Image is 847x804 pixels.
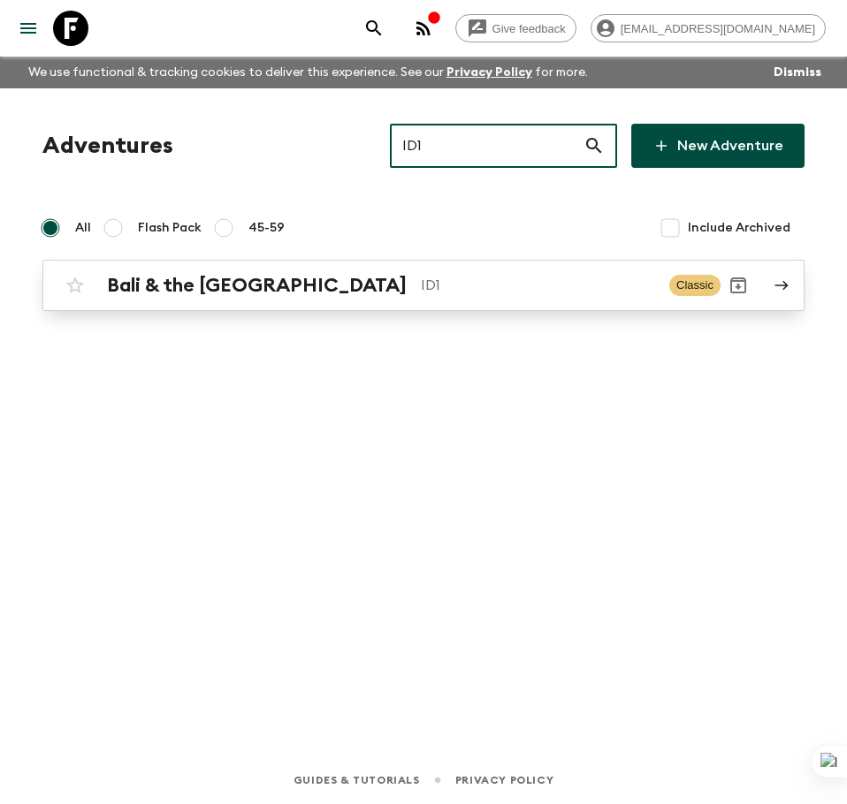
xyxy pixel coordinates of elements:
[591,14,826,42] div: [EMAIL_ADDRESS][DOMAIN_NAME]
[421,275,655,296] p: ID1
[356,11,392,46] button: search adventures
[294,770,420,790] a: Guides & Tutorials
[446,66,532,79] a: Privacy Policy
[42,260,805,311] a: Bali & the [GEOGRAPHIC_DATA]ID1ClassicArchive
[688,219,790,237] span: Include Archived
[769,60,826,85] button: Dismiss
[483,22,576,35] span: Give feedback
[75,219,91,237] span: All
[11,11,46,46] button: menu
[390,121,584,171] input: e.g. AR1, Argentina
[455,770,553,790] a: Privacy Policy
[107,274,407,297] h2: Bali & the [GEOGRAPHIC_DATA]
[721,268,756,303] button: Archive
[611,22,825,35] span: [EMAIL_ADDRESS][DOMAIN_NAME]
[631,124,805,168] a: New Adventure
[42,128,173,163] h1: Adventures
[455,14,576,42] a: Give feedback
[248,219,285,237] span: 45-59
[669,275,721,296] span: Classic
[21,57,595,88] p: We use functional & tracking cookies to deliver this experience. See our for more.
[138,219,202,237] span: Flash Pack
